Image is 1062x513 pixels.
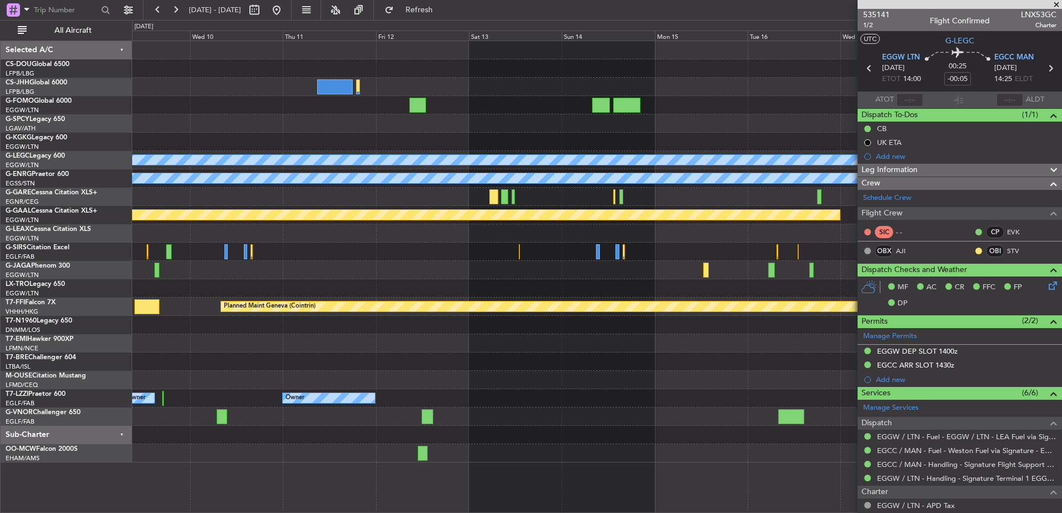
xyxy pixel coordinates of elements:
button: Refresh [379,1,446,19]
div: CP [986,226,1004,238]
a: CS-JHHGlobal 6000 [6,79,67,86]
span: Permits [861,315,888,328]
span: EGCC MAN [994,52,1034,63]
div: Mon 15 [655,31,748,41]
a: EGSS/STN [6,179,35,188]
span: ETOT [882,74,900,85]
span: T7-EMI [6,336,27,343]
span: G-GARE [6,189,31,196]
a: OO-MCWFalcon 2000S [6,446,78,452]
span: G-LEAX [6,226,29,233]
a: G-SPCYLegacy 650 [6,116,65,123]
a: Manage Services [863,403,919,414]
a: G-KGKGLegacy 600 [6,134,67,141]
span: FP [1014,282,1022,293]
span: G-JAGA [6,263,31,269]
div: [DATE] [134,22,153,32]
a: G-LEGCLegacy 600 [6,153,65,159]
a: G-FOMOGlobal 6000 [6,98,72,104]
input: Trip Number [34,2,98,18]
input: --:-- [896,93,923,107]
span: Flight Crew [861,207,903,220]
div: UK ETA [877,138,901,147]
a: EGGW/LTN [6,289,39,298]
span: EGGW LTN [882,52,920,63]
a: EGGW / LTN - Handling - Signature Terminal 1 EGGW / LTN [877,474,1056,483]
div: OBX [875,245,893,257]
a: Manage Permits [863,331,917,342]
div: EGGW DEP SLOT 1400z [877,346,958,356]
span: (2/2) [1022,315,1038,326]
span: Charter [1021,21,1056,30]
a: LX-TROLegacy 650 [6,281,65,288]
span: G-SIRS [6,244,27,251]
a: T7-EMIHawker 900XP [6,336,73,343]
span: ATOT [875,94,894,105]
a: G-JAGAPhenom 300 [6,263,70,269]
div: Wed 10 [190,31,283,41]
span: (6/6) [1022,387,1038,399]
a: G-GARECessna Citation XLS+ [6,189,97,196]
span: OO-MCW [6,446,36,452]
div: EGCC ARR SLOT 1430z [877,360,954,370]
div: Wed 17 [840,31,933,41]
a: EGLF/FAB [6,399,34,408]
span: T7-BRE [6,354,28,361]
span: G-SPCY [6,116,29,123]
span: CR [955,282,964,293]
a: LFPB/LBG [6,69,34,78]
span: ALDT [1026,94,1044,105]
a: LFMN/NCE [6,344,38,353]
a: G-LEAXCessna Citation XLS [6,226,91,233]
span: G-LEGC [945,35,974,47]
a: EGGW/LTN [6,271,39,279]
div: OBI [986,245,1004,257]
span: CS-DOU [6,61,32,68]
span: G-LEGC [6,153,29,159]
div: SIC [875,226,893,238]
a: EGGW/LTN [6,234,39,243]
a: LGAV/ATH [6,124,36,133]
a: AJI [896,246,921,256]
a: T7-FFIFalcon 7X [6,299,56,306]
div: Planned Maint Geneva (Cointrin) [224,298,315,315]
span: Crew [861,177,880,190]
a: EGLF/FAB [6,418,34,426]
span: Charter [861,486,888,499]
span: [DATE] [882,63,905,74]
span: G-VNOR [6,409,33,416]
span: Refresh [396,6,443,14]
span: G-KGKG [6,134,32,141]
div: - - [896,227,921,237]
span: M-OUSE [6,373,32,379]
a: T7-N1960Legacy 650 [6,318,72,324]
a: CS-DOUGlobal 6500 [6,61,69,68]
span: DP [898,298,908,309]
a: Schedule Crew [863,193,911,204]
a: EGNR/CEG [6,198,39,206]
a: LFMD/CEQ [6,381,38,389]
div: Owner [285,390,304,406]
span: 535141 [863,9,890,21]
span: [DATE] - [DATE] [189,5,241,15]
span: 1/2 [863,21,890,30]
span: G-GAAL [6,208,31,214]
span: T7-LZZI [6,391,28,398]
div: Flight Confirmed [930,15,990,27]
a: EGGW/LTN [6,161,39,169]
a: EGGW / LTN - Fuel - EGGW / LTN - LEA Fuel via Signature in EGGW [877,432,1056,441]
span: G-ENRG [6,171,32,178]
span: Dispatch Checks and Weather [861,264,967,276]
span: FFC [983,282,995,293]
div: Fri 12 [376,31,469,41]
span: LX-TRO [6,281,29,288]
a: EGLF/FAB [6,253,34,261]
span: AC [926,282,936,293]
span: (1/1) [1022,109,1038,120]
span: LNX53GC [1021,9,1056,21]
a: DNMM/LOS [6,326,40,334]
a: LFPB/LBG [6,88,34,96]
div: Add new [876,375,1056,384]
span: [DATE] [994,63,1017,74]
a: STV [1007,246,1032,256]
